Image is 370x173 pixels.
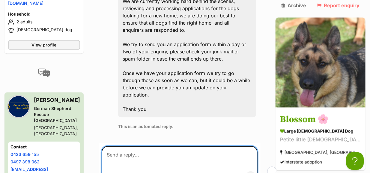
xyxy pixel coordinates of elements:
a: View profile [8,40,80,50]
h4: Household [8,11,80,17]
div: [GEOGRAPHIC_DATA], [GEOGRAPHIC_DATA] [34,125,80,137]
p: This is an automated reply. [118,123,256,130]
a: 0423 659 155 [10,152,39,157]
div: Interstate adoption [280,158,322,166]
span: View profile [32,42,57,48]
div: Petite little [DEMOGRAPHIC_DATA] [280,136,361,144]
img: conversation-icon-4a6f8262b818ee0b60e3300018af0b2d0b884aa5de6e9bcb8d3d4eeb1a70a7c4.svg [38,68,50,77]
h3: [PERSON_NAME] [34,96,80,104]
a: Archive [282,3,306,8]
img: German Shepherd Rescue New South Wales profile pic [8,96,29,117]
div: German Shepherd Rescue [GEOGRAPHIC_DATA] [34,106,80,124]
a: Report enquiry [317,3,360,8]
div: [GEOGRAPHIC_DATA], [GEOGRAPHIC_DATA] [280,148,361,157]
li: [DEMOGRAPHIC_DATA] dog [8,27,80,34]
li: 2 adults [8,18,80,25]
h3: Blossom 🌸 [280,113,361,127]
div: large [DEMOGRAPHIC_DATA] Dog [280,128,361,134]
h4: Contact [10,144,78,150]
a: Blossom 🌸 large [DEMOGRAPHIC_DATA] Dog Petite little [DEMOGRAPHIC_DATA] [GEOGRAPHIC_DATA], [GEOGR... [276,109,366,171]
iframe: Help Scout Beacon - Open [346,152,364,170]
a: 0497 398 062 [10,159,40,164]
img: Blossom 🌸 [276,17,366,107]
